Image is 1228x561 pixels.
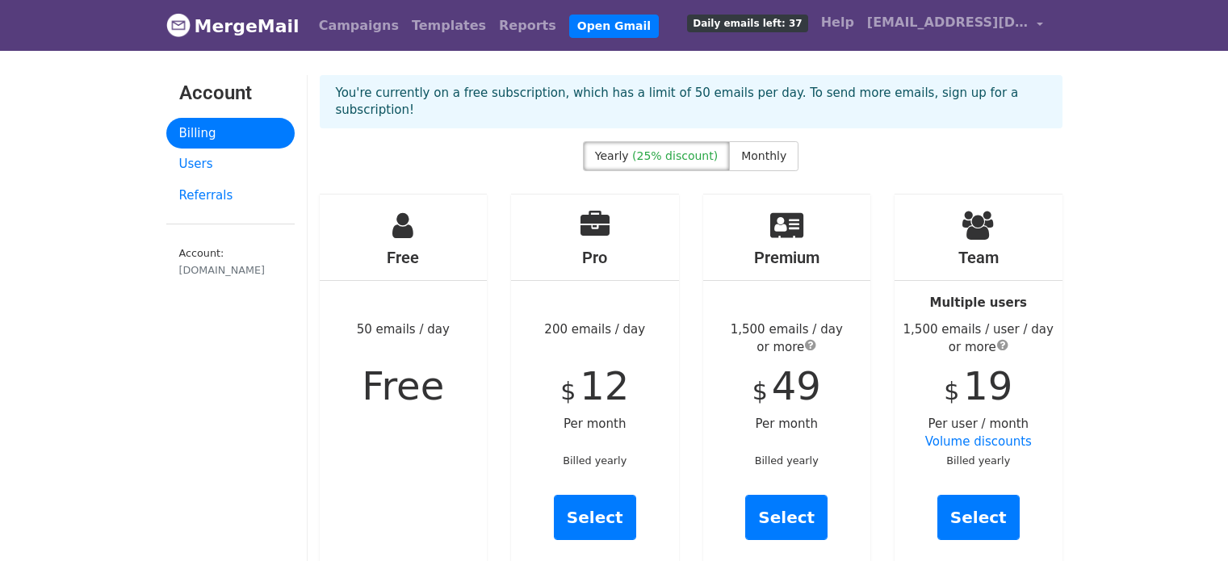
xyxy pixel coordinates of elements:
[595,149,629,162] span: Yearly
[741,149,786,162] span: Monthly
[861,6,1050,44] a: [EMAIL_ADDRESS][DOMAIN_NAME]
[492,10,563,42] a: Reports
[755,454,819,467] small: Billed yearly
[703,320,871,357] div: 1,500 emails / day or more
[166,149,295,180] a: Users
[560,377,576,405] span: $
[569,15,659,38] a: Open Gmail
[166,118,295,149] a: Billing
[362,363,444,408] span: Free
[925,434,1032,449] a: Volume discounts
[815,6,861,39] a: Help
[687,15,807,32] span: Daily emails left: 37
[745,495,828,540] a: Select
[179,82,282,105] h3: Account
[580,363,629,408] span: 12
[336,85,1046,119] p: You're currently on a free subscription, which has a limit of 50 emails per day. To send more ema...
[895,320,1062,357] div: 1,500 emails / user / day or more
[320,248,488,267] h4: Free
[937,495,1020,540] a: Select
[563,454,627,467] small: Billed yearly
[681,6,814,39] a: Daily emails left: 37
[511,248,679,267] h4: Pro
[930,295,1027,310] strong: Multiple users
[179,262,282,278] div: [DOMAIN_NAME]
[895,248,1062,267] h4: Team
[179,247,282,278] small: Account:
[554,495,636,540] a: Select
[703,248,871,267] h4: Premium
[867,13,1029,32] span: [EMAIL_ADDRESS][DOMAIN_NAME]
[752,377,768,405] span: $
[166,180,295,211] a: Referrals
[312,10,405,42] a: Campaigns
[772,363,821,408] span: 49
[944,377,959,405] span: $
[166,13,191,37] img: MergeMail logo
[963,363,1012,408] span: 19
[632,149,718,162] span: (25% discount)
[946,454,1010,467] small: Billed yearly
[166,9,300,43] a: MergeMail
[405,10,492,42] a: Templates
